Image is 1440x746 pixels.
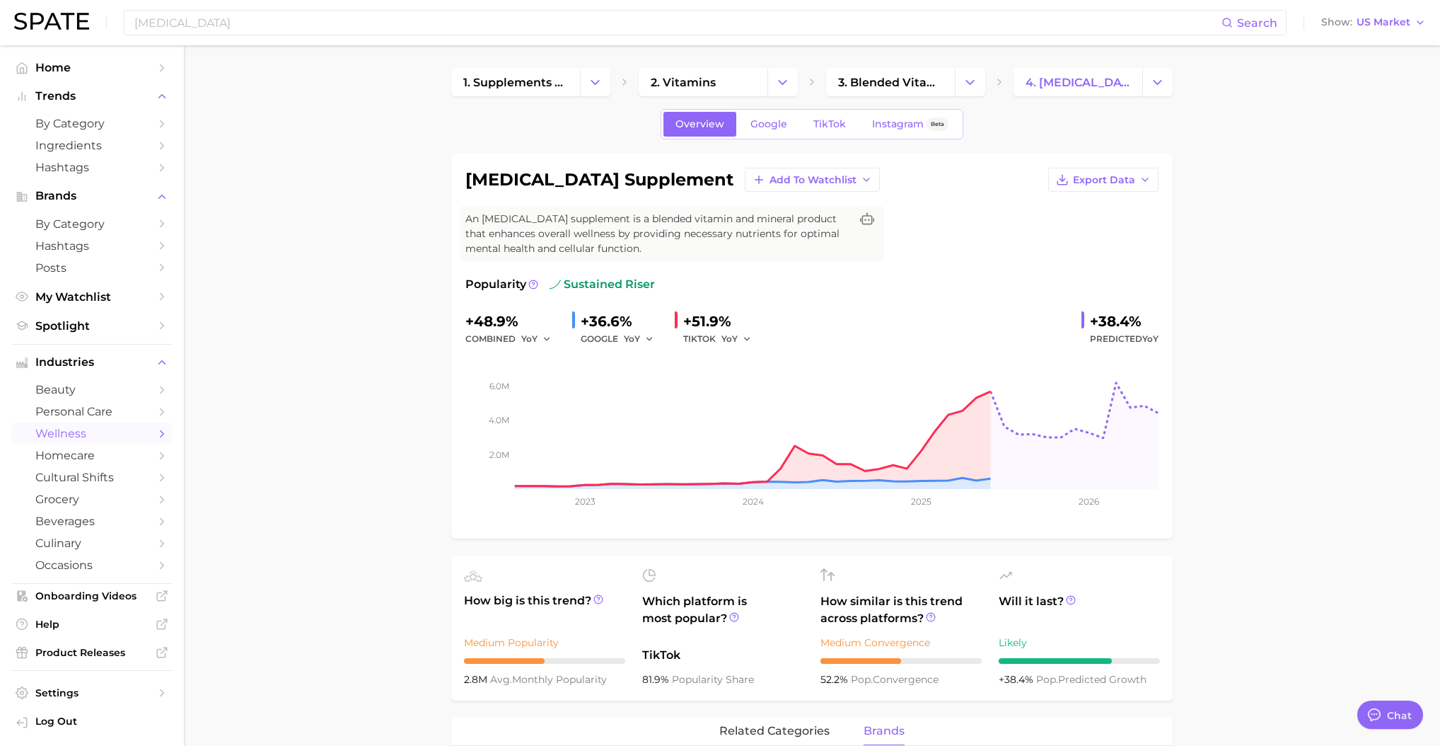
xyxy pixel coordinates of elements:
[11,86,173,107] button: Trends
[35,117,149,130] span: by Category
[465,331,561,348] div: combined
[35,687,149,699] span: Settings
[35,493,149,506] span: grocery
[35,290,149,304] span: My Watchlist
[851,673,939,686] span: convergence
[1079,496,1099,507] tspan: 2026
[11,379,173,401] a: beauty
[820,593,982,627] span: How similar is this trend across platforms?
[35,383,149,396] span: beauty
[1237,16,1277,30] span: Search
[663,112,736,137] a: Overview
[11,488,173,510] a: grocery
[580,68,610,96] button: Change Category
[35,618,149,631] span: Help
[581,310,663,333] div: +36.6%
[999,634,1160,651] div: Likely
[11,554,173,576] a: occasions
[672,673,754,686] span: popularity share
[651,76,716,89] span: 2. vitamins
[801,112,858,137] a: TikTok
[743,496,764,507] tspan: 2024
[11,185,173,207] button: Brands
[133,11,1221,35] input: Search here for a brand, industry, or ingredient
[931,118,944,130] span: Beta
[11,614,173,635] a: Help
[642,647,803,664] span: TikTok
[642,673,672,686] span: 81.9%
[465,212,850,256] span: An [MEDICAL_DATA] supplement is a blended vitamin and mineral product that enhances overall welln...
[465,276,526,293] span: Popularity
[1026,76,1130,89] span: 4. [MEDICAL_DATA] supplement
[11,352,173,373] button: Industries
[1090,310,1159,333] div: +38.4%
[11,113,173,134] a: by Category
[11,532,173,554] a: culinary
[11,134,173,156] a: Ingredients
[1318,13,1429,32] button: ShowUS Market
[721,333,738,345] span: YoY
[11,682,173,704] a: Settings
[11,642,173,663] a: Product Releases
[11,401,173,423] a: personal care
[639,68,767,96] a: 2. vitamins
[820,634,982,651] div: Medium Convergence
[490,673,512,686] abbr: average
[683,331,761,348] div: TIKTOK
[745,168,880,192] button: Add to Watchlist
[35,190,149,202] span: Brands
[35,261,149,275] span: Posts
[999,593,1160,627] span: Will it last?
[770,174,857,186] span: Add to Watchlist
[738,112,799,137] a: Google
[826,68,955,96] a: 3. blended vitamins & minerals
[35,319,149,333] span: Spotlight
[35,558,149,572] span: occasions
[35,139,149,152] span: Ingredients
[864,725,905,738] span: brands
[1090,331,1159,348] span: Predicted
[11,156,173,178] a: Hashtags
[820,658,982,664] div: 5 / 10
[1036,673,1146,686] span: predicted growth
[838,76,943,89] span: 3. blended vitamins & minerals
[11,423,173,444] a: wellness
[11,711,173,735] a: Log out. Currently logged in with e-mail raj@netrush.com.
[999,658,1160,664] div: 7 / 10
[35,715,161,728] span: Log Out
[35,239,149,253] span: Hashtags
[35,646,149,659] span: Product Releases
[35,356,149,369] span: Industries
[464,592,625,627] span: How big is this trend?
[550,279,561,290] img: sustained riser
[1048,168,1159,192] button: Export Data
[911,496,931,507] tspan: 2025
[11,444,173,466] a: homecare
[624,331,654,348] button: YoY
[750,118,787,130] span: Google
[464,658,625,664] div: 5 / 10
[465,310,561,333] div: +48.9%
[767,68,798,96] button: Change Category
[851,673,873,686] abbr: popularity index
[464,673,490,686] span: 2.8m
[35,590,149,602] span: Onboarding Videos
[820,673,851,686] span: 52.2%
[35,405,149,418] span: personal care
[11,315,173,337] a: Spotlight
[11,235,173,257] a: Hashtags
[642,593,803,640] span: Which platform is most popular?
[465,171,733,188] h1: [MEDICAL_DATA] supplement
[683,310,761,333] div: +51.9%
[11,213,173,235] a: by Category
[1073,174,1135,186] span: Export Data
[35,515,149,528] span: beverages
[813,118,846,130] span: TikTok
[999,673,1036,686] span: +38.4%
[11,585,173,607] a: Onboarding Videos
[581,331,663,348] div: GOOGLE
[14,13,89,30] img: SPATE
[490,673,607,686] span: monthly popularity
[1142,333,1159,344] span: YoY
[11,510,173,532] a: beverages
